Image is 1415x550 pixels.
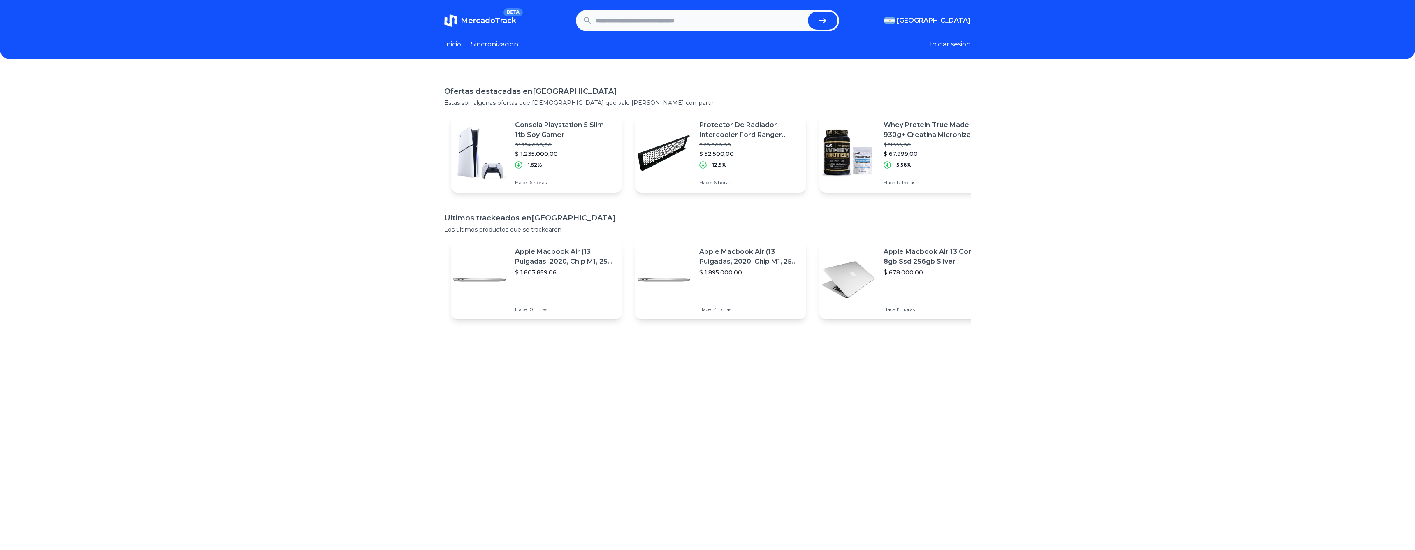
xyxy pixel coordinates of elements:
[451,114,622,193] a: Featured imageConsola Playstation 5 Slim 1tb Soy Gamer$ 1.254.000,00$ 1.235.000,00-1,52%Hace 16 h...
[503,8,523,16] span: BETA
[699,142,800,148] p: $ 60.000,00
[444,39,461,49] a: Inicio
[635,240,806,319] a: Featured imageApple Macbook Air (13 Pulgadas, 2020, Chip M1, 256 Gb De Ssd, 8 Gb De Ram) - Plata$...
[819,114,990,193] a: Featured imageWhey Protein True Made 930g+ Creatina Micronizada 300g - Ena$ 71.999,00$ 67.999,00-...
[515,247,615,267] p: Apple Macbook Air (13 Pulgadas, 2020, Chip M1, 256 Gb De Ssd, 8 Gb De Ram) - Plata
[635,124,693,182] img: Featured image
[515,142,615,148] p: $ 1.254.000,00
[699,120,800,140] p: Protector De Radiador Intercooler Ford Ranger 2023+ Portar
[884,247,984,267] p: Apple Macbook Air 13 Core I5 8gb Ssd 256gb Silver
[930,39,971,49] button: Iniciar sesion
[444,225,971,234] p: Los ultimos productos que se trackearon.
[515,306,615,313] p: Hace 10 horas
[699,179,800,186] p: Hace 16 horas
[884,268,984,276] p: $ 678.000,00
[884,306,984,313] p: Hace 15 horas
[471,39,518,49] a: Sincronizacion
[884,16,971,26] button: [GEOGRAPHIC_DATA]
[699,268,800,276] p: $ 1.895.000,00
[635,114,806,193] a: Featured imageProtector De Radiador Intercooler Ford Ranger 2023+ Portar$ 60.000,00$ 52.500,00-12...
[894,162,912,168] p: -5,56%
[461,16,516,25] span: MercadoTrack
[451,251,508,309] img: Featured image
[444,14,457,27] img: MercadoTrack
[884,179,984,186] p: Hace 17 horas
[884,120,984,140] p: Whey Protein True Made 930g+ Creatina Micronizada 300g - Ena
[884,17,895,24] img: Argentina
[515,150,615,158] p: $ 1.235.000,00
[444,14,516,27] a: MercadoTrackBETA
[451,124,508,182] img: Featured image
[444,99,971,107] p: Estas son algunas ofertas que [DEMOGRAPHIC_DATA] que vale [PERSON_NAME] compartir.
[515,268,615,276] p: $ 1.803.859,06
[699,306,800,313] p: Hace 14 horas
[884,142,984,148] p: $ 71.999,00
[884,150,984,158] p: $ 67.999,00
[515,179,615,186] p: Hace 16 horas
[699,150,800,158] p: $ 52.500,00
[451,240,622,319] a: Featured imageApple Macbook Air (13 Pulgadas, 2020, Chip M1, 256 Gb De Ssd, 8 Gb De Ram) - Plata$...
[819,240,990,319] a: Featured imageApple Macbook Air 13 Core I5 8gb Ssd 256gb Silver$ 678.000,00Hace 15 horas
[897,16,971,26] span: [GEOGRAPHIC_DATA]
[526,162,542,168] p: -1,52%
[819,251,877,309] img: Featured image
[635,251,693,309] img: Featured image
[444,212,971,224] h1: Ultimos trackeados en [GEOGRAPHIC_DATA]
[710,162,726,168] p: -12,5%
[444,86,971,97] h1: Ofertas destacadas en [GEOGRAPHIC_DATA]
[699,247,800,267] p: Apple Macbook Air (13 Pulgadas, 2020, Chip M1, 256 Gb De Ssd, 8 Gb De Ram) - Plata
[515,120,615,140] p: Consola Playstation 5 Slim 1tb Soy Gamer
[819,124,877,182] img: Featured image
